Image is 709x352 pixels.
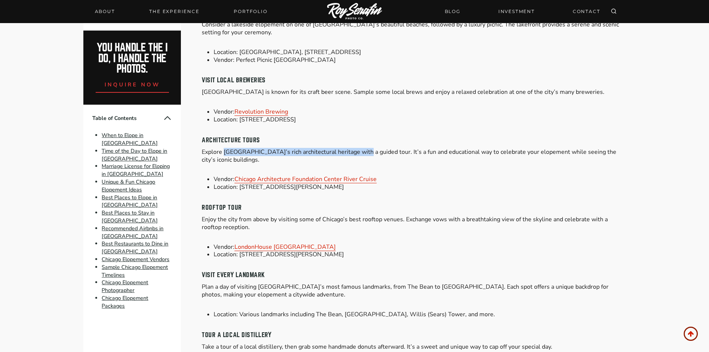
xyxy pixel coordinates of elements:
[90,6,119,17] a: About
[494,5,539,18] a: INVESTMENT
[214,183,625,191] li: Location: [STREET_ADDRESS][PERSON_NAME]
[202,203,625,213] h4: Rooftop Tour
[102,178,155,193] a: Unique & Fun Chicago Elopement Ideas
[102,209,158,224] a: Best Places to Stay in [GEOGRAPHIC_DATA]
[96,74,169,93] a: inquire now
[202,270,625,280] h4: Visit Every Landmark
[609,6,619,17] button: View Search Form
[202,148,625,164] p: Explore [GEOGRAPHIC_DATA]’s rich architectural heritage with a guided tour. It’s a fun and educat...
[90,6,272,17] nav: Primary Navigation
[202,343,625,351] p: Take a tour of a local distillery, then grab some handmade donuts afterward. It’s a sweet and uni...
[327,3,382,20] img: Logo of Roy Serafin Photo Co., featuring stylized text in white on a light background, representi...
[229,6,272,17] a: Portfolio
[214,48,625,56] li: Location: [GEOGRAPHIC_DATA], [STREET_ADDRESS]
[92,114,163,122] span: Table of Contents
[102,240,168,256] a: Best Restaurants to Dine in [GEOGRAPHIC_DATA]
[102,279,148,294] a: Chicago Elopement Photographer
[684,327,698,341] a: Scroll to top
[234,175,377,183] a: Chicago Architecture Foundation Center River Cruise
[83,105,181,318] nav: Table of Contents
[202,21,625,37] p: Consider a lakeside elopement on one of [GEOGRAPHIC_DATA]’s beautiful beaches, followed by a luxu...
[568,5,605,18] a: CONTACT
[234,108,288,116] a: Revolution Brewing
[102,131,158,147] a: When to Elope in [GEOGRAPHIC_DATA]
[102,263,168,279] a: Sample Chicago Elopement Timelines
[102,256,169,263] a: Chicago Elopement Vendors
[214,175,625,183] li: Vendor:
[105,81,160,88] span: inquire now
[102,163,170,178] a: Marriage License for Eloping in [GEOGRAPHIC_DATA]
[102,147,167,162] a: Time of the Day to Elope in [GEOGRAPHIC_DATA]
[214,116,625,124] li: Location: [STREET_ADDRESS]
[214,56,625,64] li: Vendor: Perfect Picnic [GEOGRAPHIC_DATA]
[145,6,204,17] a: THE EXPERIENCE
[214,243,625,251] li: Vendor:
[102,225,163,240] a: Recommended Airbnbs in [GEOGRAPHIC_DATA]
[440,5,465,18] a: BLOG
[102,294,148,310] a: Chicago Elopement Packages
[214,108,625,116] li: Vendor:
[202,88,625,96] p: [GEOGRAPHIC_DATA] is known for its craft beer scene. Sample some local brews and enjoy a relaxed ...
[214,251,625,259] li: Location: [STREET_ADDRESS][PERSON_NAME]
[440,5,605,18] nav: Secondary Navigation
[202,330,625,340] h4: Tour a Local Distillery
[163,114,172,123] button: Collapse Table of Contents
[102,194,158,209] a: Best Places to Elope in [GEOGRAPHIC_DATA]
[202,136,625,145] h4: Architecture Tours
[202,76,625,85] h4: Visit Local Breweries
[234,243,336,251] a: LondonHouse [GEOGRAPHIC_DATA]
[202,283,625,299] p: Plan a day of visiting [GEOGRAPHIC_DATA]’s most famous landmarks, from The Bean to [GEOGRAPHIC_DA...
[214,311,625,318] li: Location: Various landmarks including The Bean, [GEOGRAPHIC_DATA], Willis (Sears) Tower, and more.
[92,42,173,74] h2: You handle the i do, I handle the photos.
[202,216,625,231] p: Enjoy the city from above by visiting some of Chicago’s best rooftop venues. Exchange vows with a...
